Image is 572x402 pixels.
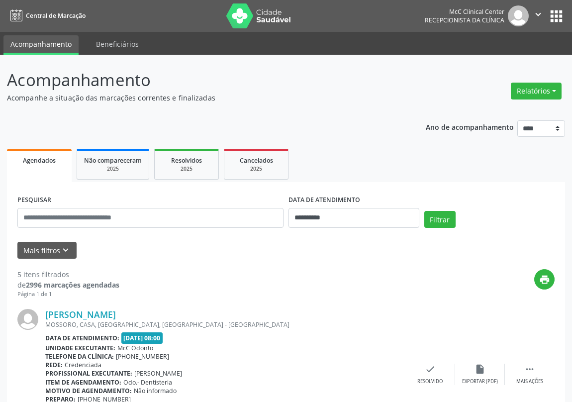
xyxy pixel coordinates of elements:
a: [PERSON_NAME] [45,309,116,320]
b: Profissional executante: [45,369,132,378]
span: Central de Marcação [26,11,86,20]
span: Resolvidos [171,156,202,165]
span: [DATE] 08:00 [121,332,163,344]
div: 2025 [162,165,211,173]
div: 2025 [84,165,142,173]
div: de [17,280,119,290]
div: MOSSORO, CASA, [GEOGRAPHIC_DATA], [GEOGRAPHIC_DATA] - [GEOGRAPHIC_DATA] [45,320,405,329]
p: Acompanhe a situação das marcações correntes e finalizadas [7,93,397,103]
button: Filtrar [424,211,456,228]
p: Acompanhamento [7,68,397,93]
i: keyboard_arrow_down [60,245,71,256]
b: Telefone da clínica: [45,352,114,361]
button: apps [548,7,565,25]
i: insert_drive_file [475,364,485,375]
button:  [529,5,548,26]
img: img [508,5,529,26]
span: [PERSON_NAME] [134,369,182,378]
b: Rede: [45,361,63,369]
b: Motivo de agendamento: [45,387,132,395]
i:  [524,364,535,375]
span: Credenciada [65,361,101,369]
span: McC Odonto [117,344,153,352]
a: Acompanhamento [3,35,79,55]
span: Odo.- Dentisteria [123,378,172,387]
img: img [17,309,38,330]
button: Mais filtroskeyboard_arrow_down [17,242,77,259]
i: print [539,274,550,285]
i: check [425,364,436,375]
div: 2025 [231,165,281,173]
a: Central de Marcação [7,7,86,24]
i:  [533,9,544,20]
b: Item de agendamento: [45,378,121,387]
button: print [534,269,555,290]
div: Página 1 de 1 [17,290,119,299]
div: 5 itens filtrados [17,269,119,280]
label: DATA DE ATENDIMENTO [288,193,360,208]
span: [PHONE_NUMBER] [116,352,169,361]
p: Ano de acompanhamento [426,120,514,133]
div: Mais ações [516,378,543,385]
span: Não informado [134,387,177,395]
span: Cancelados [240,156,273,165]
span: Recepcionista da clínica [425,16,504,24]
b: Data de atendimento: [45,334,119,342]
span: Agendados [23,156,56,165]
span: Não compareceram [84,156,142,165]
b: Unidade executante: [45,344,115,352]
div: Exportar (PDF) [462,378,498,385]
label: PESQUISAR [17,193,51,208]
strong: 2996 marcações agendadas [26,280,119,290]
div: McC Clinical Center [425,7,504,16]
div: Resolvido [417,378,443,385]
a: Beneficiários [89,35,146,53]
button: Relatórios [511,83,562,100]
